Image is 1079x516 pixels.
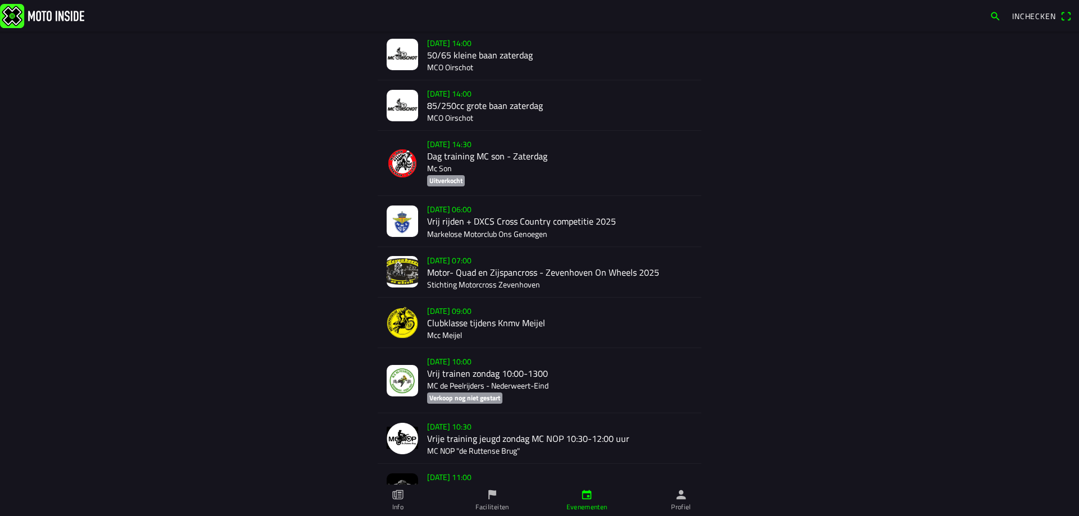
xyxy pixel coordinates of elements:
[387,365,418,396] img: stVzL4J7gUd08I7EG3sXf6SGFCRz5XnoXIF6XwDE.jpg
[392,502,404,512] ion-label: Info
[378,30,701,80] a: [DATE] 14:0050/65 kleine baan zaterdagMCO Oirschot
[387,148,418,179] img: sfRBxcGZmvZ0K6QUyq9TbY0sbKJYVDoKWVN9jkDZ.png
[1012,10,1056,22] span: Inchecken
[984,6,1007,25] a: search
[378,464,701,514] a: [DATE] 11:0060 Jaar bestaan mac bedaf
[475,502,509,512] ion-label: Faciliteiten
[581,488,593,501] ion-icon: calendar
[378,348,701,413] a: [DATE] 10:00Vrij trainen zondag 10:00-1300MC de Peelrijders - Nederweert-EindVerkoop nog niet ges...
[1007,6,1077,25] a: Incheckenqr scanner
[387,90,418,121] img: IuZi17oWLu6hCEQ42IhrK3R4YwRnKiI8CcU9gVeK.jpg
[378,413,701,464] a: [DATE] 10:30Vrije training jeugd zondag MC NOP 10:30-12:00 uurMC NOP "de Ruttense Brug"
[387,423,418,454] img: NjdwpvkGicnr6oC83998ZTDUeXJJ29cK9cmzxz8K.png
[387,39,418,70] img: xm0YKAw4G1BgaIbtNxkMyAa45sXP6lClVkAZdRgH.jpg
[387,256,418,287] img: ym7zd07UakFQaleHQQVX3MjOpSWNDAaosxiDTUKw.jpg
[387,473,418,505] img: FPyWlcerzEXqUMuL5hjUx9yJ6WAfvQJe4uFRXTbk.jpg
[378,131,701,196] a: [DATE] 14:30Dag training MC son - ZaterdagMc SonUitverkocht
[387,307,418,338] img: ZwtDOTolzW4onLZR3ELLYaKeEV42DaUHIUgcqF80.png
[486,488,498,501] ion-icon: flag
[566,502,607,512] ion-label: Evenementen
[378,196,701,246] a: [DATE] 06:00Vrij rijden + DXCS Cross Country competitie 2025Markelose Motorclub Ons Genoegen
[378,298,701,348] a: [DATE] 09:00Clubklasse tijdens Knmv MeijelMcc Meijel
[671,502,691,512] ion-label: Profiel
[378,247,701,298] a: [DATE] 07:00Motor- Quad en Zijspancross - Zevenhoven On Wheels 2025Stichting Motorcross Zevenhoven
[387,206,418,237] img: AFFeeIxnsgetZ59Djh9zHoMlSo8wVdQP4ewsvtr6.jpg
[378,80,701,131] a: [DATE] 14:0085/250cc grote baan zaterdagMCO Oirschot
[392,488,404,501] ion-icon: paper
[675,488,687,501] ion-icon: person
